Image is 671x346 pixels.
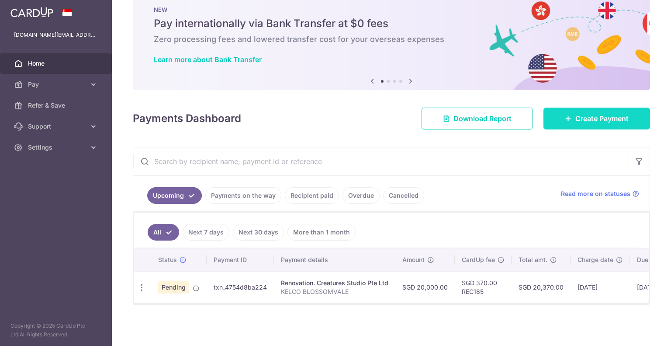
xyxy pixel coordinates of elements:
[383,187,424,204] a: Cancelled
[147,187,202,204] a: Upcoming
[395,271,455,303] td: SGD 20,000.00
[28,59,86,68] span: Home
[637,255,663,264] span: Due date
[133,111,241,126] h4: Payments Dashboard
[207,271,274,303] td: txn_4754d8ba224
[287,224,356,241] a: More than 1 month
[233,224,284,241] a: Next 30 days
[154,17,629,31] h5: Pay internationally via Bank Transfer at $0 fees
[28,122,86,131] span: Support
[158,281,189,294] span: Pending
[462,255,495,264] span: CardUp fee
[543,108,650,129] a: Create Payment
[422,108,533,129] a: Download Report
[571,271,630,303] td: [DATE]
[519,255,547,264] span: Total amt.
[148,224,179,241] a: All
[274,248,395,271] th: Payment details
[342,187,380,204] a: Overdue
[402,255,425,264] span: Amount
[28,143,86,152] span: Settings
[154,6,629,13] p: NEW
[207,248,274,271] th: Payment ID
[28,101,86,110] span: Refer & Save
[28,80,86,89] span: Pay
[10,7,53,17] img: CardUp
[281,287,388,296] p: KELCO BLOSSOMVALE
[14,31,98,39] p: [DOMAIN_NAME][EMAIL_ADDRESS][DOMAIN_NAME]
[575,113,629,124] span: Create Payment
[158,255,177,264] span: Status
[578,255,613,264] span: Charge date
[453,113,512,124] span: Download Report
[285,187,339,204] a: Recipient paid
[154,55,262,64] a: Learn more about Bank Transfer
[561,189,639,198] a: Read more on statuses
[183,224,229,241] a: Next 7 days
[205,187,281,204] a: Payments on the way
[455,271,512,303] td: SGD 370.00 REC185
[561,189,630,198] span: Read more on statuses
[281,279,388,287] div: Renovation. Creatures Studio Pte Ltd
[512,271,571,303] td: SGD 20,370.00
[154,34,629,45] h6: Zero processing fees and lowered transfer cost for your overseas expenses
[133,147,629,175] input: Search by recipient name, payment id or reference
